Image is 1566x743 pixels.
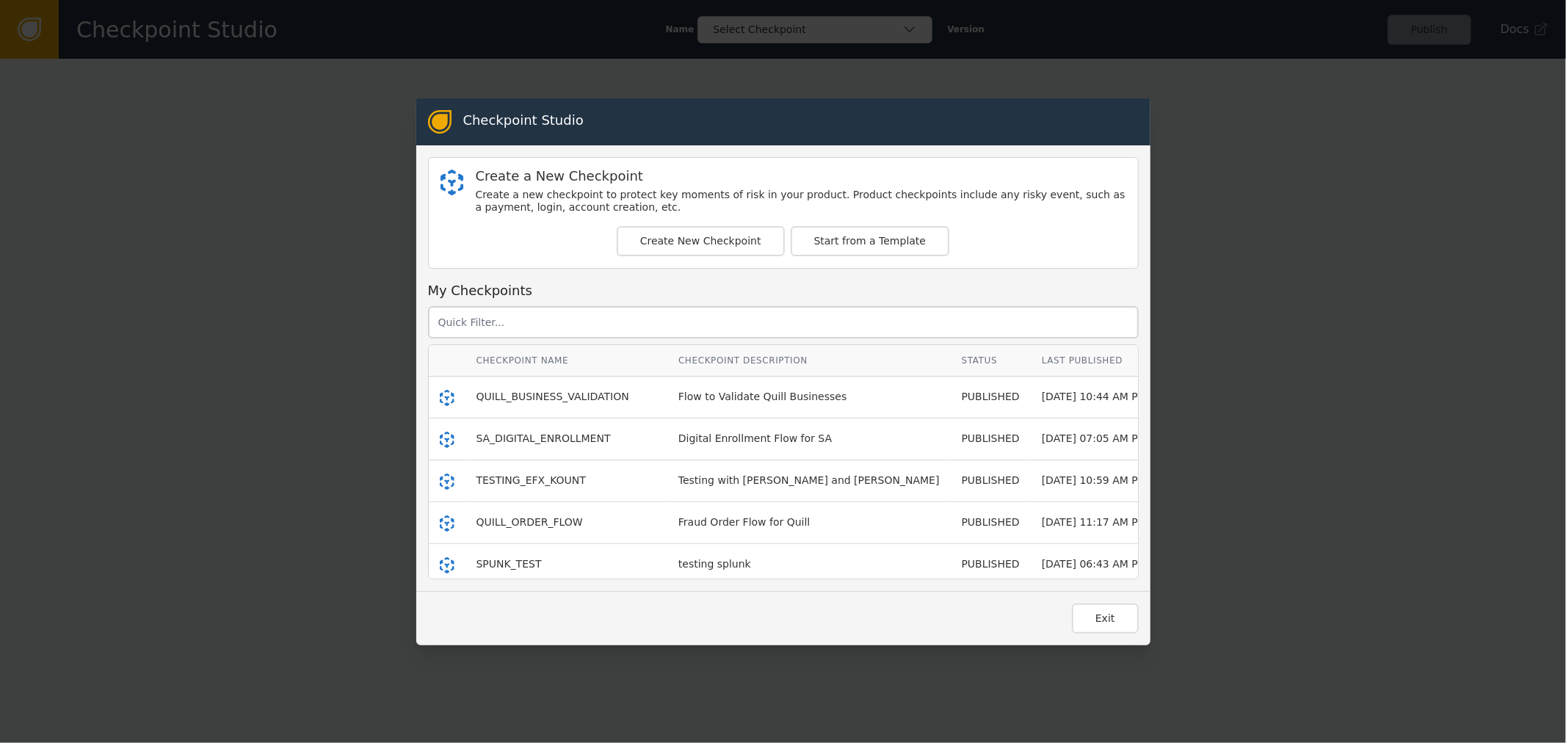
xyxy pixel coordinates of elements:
[476,474,586,486] span: TESTING_EFX_KOUNT
[678,474,940,486] span: Testing with [PERSON_NAME] and [PERSON_NAME]
[465,345,667,377] th: Checkpoint Name
[428,280,1139,300] div: My Checkpoints
[962,473,1020,488] div: PUBLISHED
[791,226,950,256] button: Start from a Template
[678,432,832,444] span: Digital Enrollment Flow for SA
[678,391,847,402] span: Flow to Validate Quill Businesses
[678,558,751,570] span: testing splunk
[678,516,810,528] span: Fraud Order Flow for Quill
[428,306,1139,338] input: Quick Filter...
[1072,604,1139,634] button: Exit
[962,557,1020,572] div: PUBLISHED
[476,170,1126,183] div: Create a New Checkpoint
[951,345,1031,377] th: Status
[962,515,1020,530] div: PUBLISHED
[667,345,951,377] th: Checkpoint Description
[962,389,1020,405] div: PUBLISHED
[1042,389,1152,405] div: [DATE] 10:44 AM PDT
[476,432,611,444] span: SA_DIGITAL_ENROLLMENT
[617,226,785,256] button: Create New Checkpoint
[463,110,584,134] div: Checkpoint Studio
[476,391,629,402] span: QUILL_BUSINESS_VALIDATION
[1031,345,1163,377] th: Last Published
[1042,515,1152,530] div: [DATE] 11:17 AM PDT
[962,431,1020,446] div: PUBLISHED
[1042,431,1152,446] div: [DATE] 07:05 AM PDT
[1042,473,1152,488] div: [DATE] 10:59 AM PDT
[476,558,542,570] span: SPUNK_TEST
[476,516,583,528] span: QUILL_ORDER_FLOW
[476,189,1126,214] div: Create a new checkpoint to protect key moments of risk in your product. Product checkpoints inclu...
[1042,557,1152,572] div: [DATE] 06:43 AM PDT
